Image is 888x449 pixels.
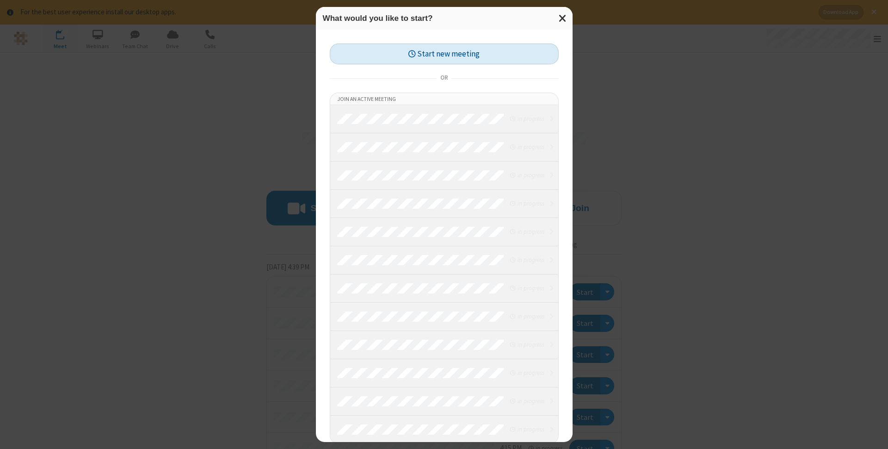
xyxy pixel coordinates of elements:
em: in progress [510,171,544,180]
em: in progress [510,425,544,434]
em: in progress [510,284,544,293]
span: or [437,72,451,85]
button: Start new meeting [330,44,559,64]
em: in progress [510,256,544,264]
button: Close modal [553,7,573,30]
em: in progress [510,312,544,321]
em: in progress [510,143,544,151]
em: in progress [510,368,544,377]
li: Join an active meeting [330,93,558,105]
h3: What would you like to start? [323,14,566,23]
em: in progress [510,397,544,405]
em: in progress [510,340,544,349]
em: in progress [510,199,544,208]
em: in progress [510,114,544,123]
em: in progress [510,227,544,236]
